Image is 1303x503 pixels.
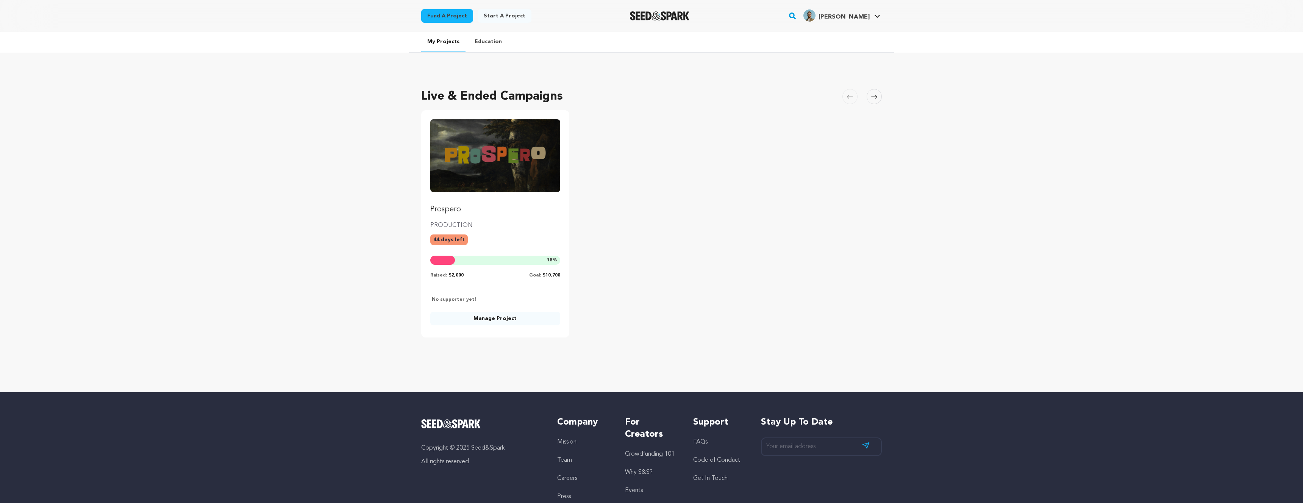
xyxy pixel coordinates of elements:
[630,11,689,20] img: Seed&Spark Logo Dark Mode
[803,9,816,22] img: 352d793b21321a02.png
[542,273,560,278] span: $10,700
[557,494,571,500] a: Press
[625,451,675,457] a: Crowdfunding 101
[421,87,563,106] h2: Live & Ended Campaigns
[430,234,468,245] p: 44 days left
[819,14,870,20] span: [PERSON_NAME]
[421,419,481,428] img: Seed&Spark Logo
[625,469,653,475] a: Why S&S?
[625,487,643,494] a: Events
[421,419,542,428] a: Seed&Spark Homepage
[469,32,508,52] a: Education
[547,257,557,263] span: %
[430,312,560,325] a: Manage Project
[693,416,746,428] h5: Support
[421,444,542,453] p: Copyright © 2025 Seed&Spark
[421,9,473,23] a: Fund a project
[557,475,577,481] a: Careers
[421,457,542,466] p: All rights reserved
[557,439,577,445] a: Mission
[430,119,560,215] a: Fund Prospero
[693,475,728,481] a: Get In Touch
[448,273,464,278] span: $2,000
[430,273,447,278] span: Raised:
[421,32,466,52] a: My Projects
[803,9,870,22] div: Tyler O.'s Profile
[802,8,882,22] a: Tyler O.'s Profile
[630,11,689,20] a: Seed&Spark Homepage
[478,9,531,23] a: Start a project
[761,437,882,456] input: Your email address
[557,416,610,428] h5: Company
[430,204,560,215] p: Prospero
[557,457,572,463] a: Team
[761,416,882,428] h5: Stay up to date
[430,297,477,303] p: No supporter yet!
[547,258,552,262] span: 18
[529,273,541,278] span: Goal:
[693,457,740,463] a: Code of Conduct
[802,8,882,24] span: Tyler O.'s Profile
[625,416,678,441] h5: For Creators
[693,439,708,445] a: FAQs
[430,221,560,230] p: PRODUCTION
